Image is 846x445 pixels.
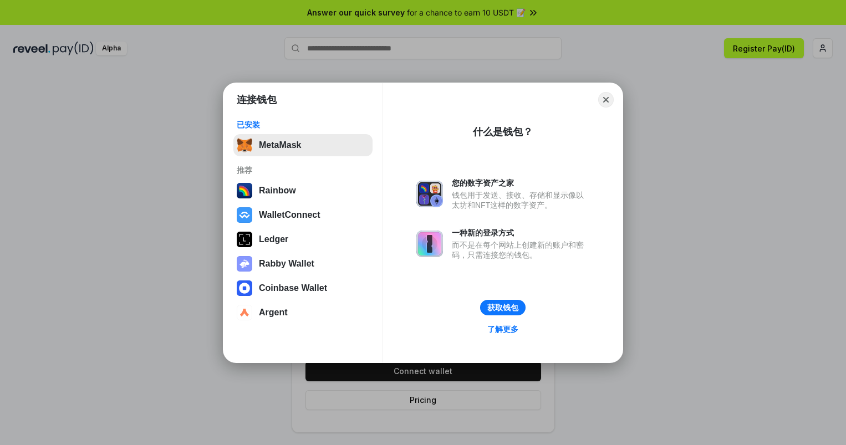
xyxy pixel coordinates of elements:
img: svg+xml,%3Csvg%20width%3D%2228%22%20height%3D%2228%22%20viewBox%3D%220%200%2028%2028%22%20fill%3D... [237,305,252,320]
a: 了解更多 [481,322,525,336]
img: svg+xml,%3Csvg%20xmlns%3D%22http%3A%2F%2Fwww.w3.org%2F2000%2Fsvg%22%20fill%3D%22none%22%20viewBox... [416,231,443,257]
button: Coinbase Wallet [233,277,373,299]
img: svg+xml,%3Csvg%20xmlns%3D%22http%3A%2F%2Fwww.w3.org%2F2000%2Fsvg%22%20fill%3D%22none%22%20viewBox... [416,181,443,207]
div: Rainbow [259,186,296,196]
div: Argent [259,308,288,318]
div: 而不是在每个网站上创建新的账户和密码，只需连接您的钱包。 [452,240,589,260]
button: Close [598,92,614,108]
div: 了解更多 [487,324,518,334]
div: 已安装 [237,120,369,130]
img: svg+xml,%3Csvg%20xmlns%3D%22http%3A%2F%2Fwww.w3.org%2F2000%2Fsvg%22%20width%3D%2228%22%20height%3... [237,232,252,247]
img: svg+xml,%3Csvg%20fill%3D%22none%22%20height%3D%2233%22%20viewBox%3D%220%200%2035%2033%22%20width%... [237,137,252,153]
button: WalletConnect [233,204,373,226]
img: svg+xml,%3Csvg%20width%3D%2228%22%20height%3D%2228%22%20viewBox%3D%220%200%2028%2028%22%20fill%3D... [237,280,252,296]
div: 什么是钱包？ [473,125,533,139]
div: 您的数字资产之家 [452,178,589,188]
div: 一种新的登录方式 [452,228,589,238]
button: 获取钱包 [480,300,526,315]
h1: 连接钱包 [237,93,277,106]
div: Rabby Wallet [259,259,314,269]
div: 推荐 [237,165,369,175]
button: Rainbow [233,180,373,202]
button: Ledger [233,228,373,250]
img: svg+xml,%3Csvg%20xmlns%3D%22http%3A%2F%2Fwww.w3.org%2F2000%2Fsvg%22%20fill%3D%22none%22%20viewBox... [237,256,252,272]
div: Coinbase Wallet [259,283,327,293]
div: MetaMask [259,140,301,150]
div: 获取钱包 [487,303,518,313]
button: MetaMask [233,134,373,156]
img: svg+xml,%3Csvg%20width%3D%22120%22%20height%3D%22120%22%20viewBox%3D%220%200%20120%20120%22%20fil... [237,183,252,198]
div: Ledger [259,234,288,244]
div: 钱包用于发送、接收、存储和显示像以太坊和NFT这样的数字资产。 [452,190,589,210]
button: Argent [233,301,373,324]
button: Rabby Wallet [233,253,373,275]
img: svg+xml,%3Csvg%20width%3D%2228%22%20height%3D%2228%22%20viewBox%3D%220%200%2028%2028%22%20fill%3D... [237,207,252,223]
div: WalletConnect [259,210,320,220]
